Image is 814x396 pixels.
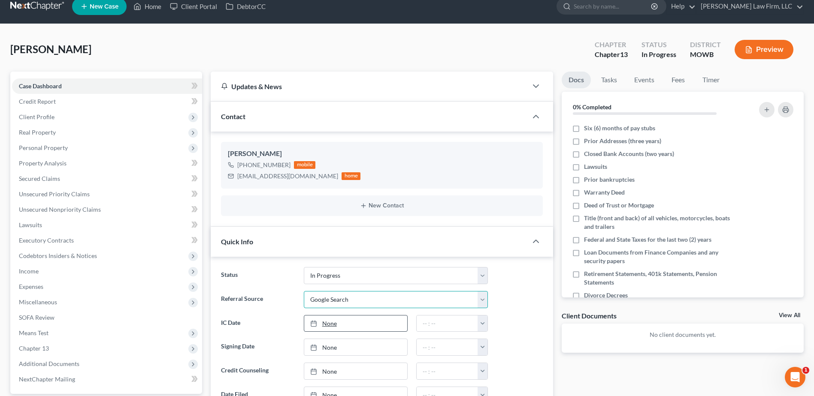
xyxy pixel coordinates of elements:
label: Signing Date [217,339,299,356]
span: Title (front and back) of all vehicles, motorcycles, boats and trailers [584,214,736,231]
span: Unsecured Nonpriority Claims [19,206,101,213]
span: Miscellaneous [19,298,57,306]
div: Client Documents [562,311,617,320]
a: Lawsuits [12,217,202,233]
span: Secured Claims [19,175,60,182]
span: Prior Addresses (three years) [584,137,661,145]
span: Credit Report [19,98,56,105]
button: Preview [735,40,793,59]
span: Divorce Decrees [584,291,628,300]
input: -- : -- [417,339,478,355]
a: Tasks [594,72,624,88]
a: None [304,315,407,332]
a: None [304,339,407,355]
span: Additional Documents [19,360,79,367]
strong: 0% Completed [573,103,611,111]
a: Docs [562,72,591,88]
div: Chapter [595,50,628,60]
a: None [304,363,407,379]
span: Chapter 13 [19,345,49,352]
span: Expenses [19,283,43,290]
span: 13 [620,50,628,58]
span: Lawsuits [19,221,42,228]
span: Prior bankruptcies [584,175,635,184]
label: Referral Source [217,291,299,308]
span: Client Profile [19,113,54,120]
span: Real Property [19,129,56,136]
a: Unsecured Nonpriority Claims [12,202,202,217]
span: Case Dashboard [19,82,62,90]
span: Means Test [19,329,48,336]
div: [EMAIL_ADDRESS][DOMAIN_NAME] [237,172,338,180]
span: Codebtors Insiders & Notices [19,252,97,259]
a: Secured Claims [12,171,202,186]
span: NextChapter Mailing [19,375,75,383]
a: SOFA Review [12,310,202,325]
a: Case Dashboard [12,78,202,94]
span: 1 [802,367,809,374]
div: Status [642,40,676,50]
a: Executory Contracts [12,233,202,248]
a: Credit Report [12,94,202,109]
label: Credit Counseling [217,363,299,380]
span: [PERSON_NAME] [10,43,91,55]
span: Contact [221,112,245,120]
a: Events [627,72,661,88]
span: Quick Info [221,237,253,246]
a: Property Analysis [12,156,202,171]
a: Fees [665,72,692,88]
div: [PERSON_NAME] [228,149,536,159]
div: mobile [294,161,315,169]
div: District [690,40,721,50]
span: Deed of Trust or Mortgage [584,201,654,210]
a: View All [779,312,800,318]
span: New Case [90,3,118,10]
span: Lawsuits [584,162,607,171]
span: Federal and State Taxes for the last two (2) years [584,235,711,244]
input: -- : -- [417,363,478,379]
span: SOFA Review [19,314,54,321]
p: No client documents yet. [569,330,797,339]
span: Six (6) months of pay stubs [584,124,655,132]
div: Updates & News [221,82,517,91]
label: IC Date [217,315,299,332]
span: Income [19,267,39,275]
a: Timer [696,72,726,88]
iframe: Intercom live chat [785,367,805,387]
span: Property Analysis [19,159,67,167]
span: Warranty Deed [584,188,625,197]
label: Status [217,267,299,284]
span: Retirement Statements, 401k Statements, Pension Statements [584,270,736,287]
a: NextChapter Mailing [12,372,202,387]
span: Personal Property [19,144,68,151]
a: Unsecured Priority Claims [12,186,202,202]
div: Chapter [595,40,628,50]
div: home [342,172,360,180]
input: -- : -- [417,315,478,332]
span: Unsecured Priority Claims [19,190,90,198]
div: In Progress [642,50,676,60]
span: Closed Bank Accounts (two years) [584,150,674,158]
div: MOWB [690,50,721,60]
span: Loan Documents from Finance Companies and any security papers [584,248,736,265]
div: [PHONE_NUMBER] [237,161,290,169]
button: New Contact [228,202,536,209]
span: Executory Contracts [19,237,74,244]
